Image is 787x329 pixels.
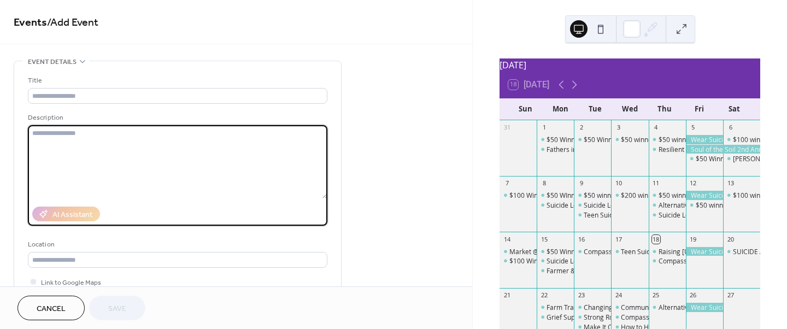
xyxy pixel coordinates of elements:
[726,124,735,132] div: 6
[621,191,713,200] div: $200 winner, [PERSON_NAME]
[574,303,611,312] div: Changing Our Mental and Emotional Trajectory (COMET) Community Training
[649,247,686,256] div: Raising Wisconsin's Children: Confident kids: Building young children's self esteem (Virtual & Free)
[647,98,682,120] div: Thu
[723,135,760,144] div: $100 winner Brian Gnolfo
[28,56,77,68] span: Event details
[611,303,648,312] div: Communication Coaching to Support Farm Harmony Across Generations
[652,235,660,243] div: 18
[686,201,723,210] div: $50 winner Beth Zimmerman
[574,135,611,144] div: $50 Winner Dan Skatrud
[649,145,686,154] div: Resilient Co-Parenting: Relationship Readiness (Virtual & Free)
[689,291,697,299] div: 26
[547,303,633,312] div: Farm Transitions Challenges
[723,247,760,256] div: SUICIDE AWARENESS COLOR RUN/WALK
[686,145,760,154] div: Soul of the Soil 2nd Annual Conference
[547,135,635,144] div: $50 Winner [PERSON_NAME]
[652,179,660,187] div: 11
[500,191,537,200] div: $100 Winner Brenda Blackford
[686,154,723,163] div: $50 Winner Rebecca Becker
[652,291,660,299] div: 25
[578,98,613,120] div: Tue
[652,124,660,132] div: 4
[500,247,537,256] div: Market @ St. Isidore's Dairy
[28,112,325,124] div: Description
[509,247,624,256] div: Market @ St. [PERSON_NAME]'s Dairy
[574,210,611,220] div: Teen Suicide Loss Support Group - Dubuque IA
[543,98,578,120] div: Mon
[584,201,709,210] div: Suicide Loss Support Group (SOS)- Virtual
[574,201,611,210] div: Suicide Loss Support Group (SOS)- Virtual
[659,191,745,200] div: $50 winner [PERSON_NAME]
[508,98,543,120] div: Sun
[716,98,751,120] div: Sat
[540,179,548,187] div: 8
[689,124,697,132] div: 5
[611,191,648,200] div: $200 winner, Sameena Quinn
[584,135,672,144] div: $50 Winner [PERSON_NAME]
[503,291,511,299] div: 21
[611,247,648,256] div: Teen Suicide Loss Support Group- LaCrosse
[614,235,622,243] div: 17
[14,12,47,33] a: Events
[696,201,783,210] div: $50 winner [PERSON_NAME]
[28,75,325,86] div: Title
[41,277,101,289] span: Link to Google Maps
[726,235,735,243] div: 20
[621,313,759,322] div: Compassionate Friends [GEOGRAPHIC_DATA]
[47,12,98,33] span: / Add Event
[547,256,701,266] div: Suicide Loss Support Group - [GEOGRAPHIC_DATA]
[613,98,648,120] div: Wed
[537,266,574,275] div: Farmer & Farm Couple Support Group online
[540,124,548,132] div: 1
[503,124,511,132] div: 31
[537,135,574,144] div: $50 Winner Dawn Meiss
[614,124,622,132] div: 3
[611,313,648,322] div: Compassionate Friends Richland Center
[659,303,774,312] div: Alternative to Suicide Support - Virtual
[17,296,85,320] button: Cancel
[659,135,745,144] div: $50 winner [PERSON_NAME]
[611,135,648,144] div: $50 winner Jack Golonek
[577,179,585,187] div: 9
[509,191,601,200] div: $100 Winner [PERSON_NAME]
[577,124,585,132] div: 2
[537,191,574,200] div: $50 WInner Nancy Anderson
[577,235,585,243] div: 16
[574,247,611,256] div: Compassionate Friends Group
[547,313,651,322] div: Grief Support Specialist Certificate
[614,179,622,187] div: 10
[682,98,717,120] div: Fri
[614,291,622,299] div: 24
[649,201,686,210] div: Alternative to Suicide Support Group-Virtual
[509,256,601,266] div: $100 Winner [PERSON_NAME]
[574,313,611,322] div: Strong Roots: Keeping Farming in the Family Through Health and Resilience
[28,239,325,250] div: Location
[621,247,753,256] div: Teen Suicide Loss Support Group- LaCrosse
[547,191,635,200] div: $50 WInner [PERSON_NAME]
[537,247,574,256] div: $50 Winner Mike Davis
[540,235,548,243] div: 15
[537,303,574,312] div: Farm Transitions Challenges
[547,145,688,154] div: Fathers in Focus Conference 2025 Registration
[503,179,511,187] div: 7
[537,256,574,266] div: Suicide Loss Support Group - Prairie du Chien
[723,154,760,163] div: Blake's Tinman Triatholon
[649,210,686,220] div: Suicide Loss Support Group- Dodgeville
[686,247,723,256] div: Wear Suicide Prevention T-Shirt
[649,303,686,312] div: Alternative to Suicide Support - Virtual
[537,201,574,210] div: Suicide Loss Support Group
[686,135,723,144] div: Wear Suicide Prevention T-Shirt
[621,135,708,144] div: $50 winner [PERSON_NAME]
[500,256,537,266] div: $100 Winner Mike Zeien
[537,313,574,322] div: Grief Support Specialist Certificate
[726,179,735,187] div: 13
[547,247,635,256] div: $50 Winner [PERSON_NAME]
[723,191,760,200] div: $100 winner Anna Kopitzke
[649,191,686,200] div: $50 winner Nicole Einbeck
[537,145,574,154] div: Fathers in Focus Conference 2025 Registration
[659,256,787,266] div: Compassionate Friends - [PERSON_NAME]
[577,291,585,299] div: 23
[584,247,676,256] div: Compassionate Friends Group
[696,154,784,163] div: $50 Winner [PERSON_NAME]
